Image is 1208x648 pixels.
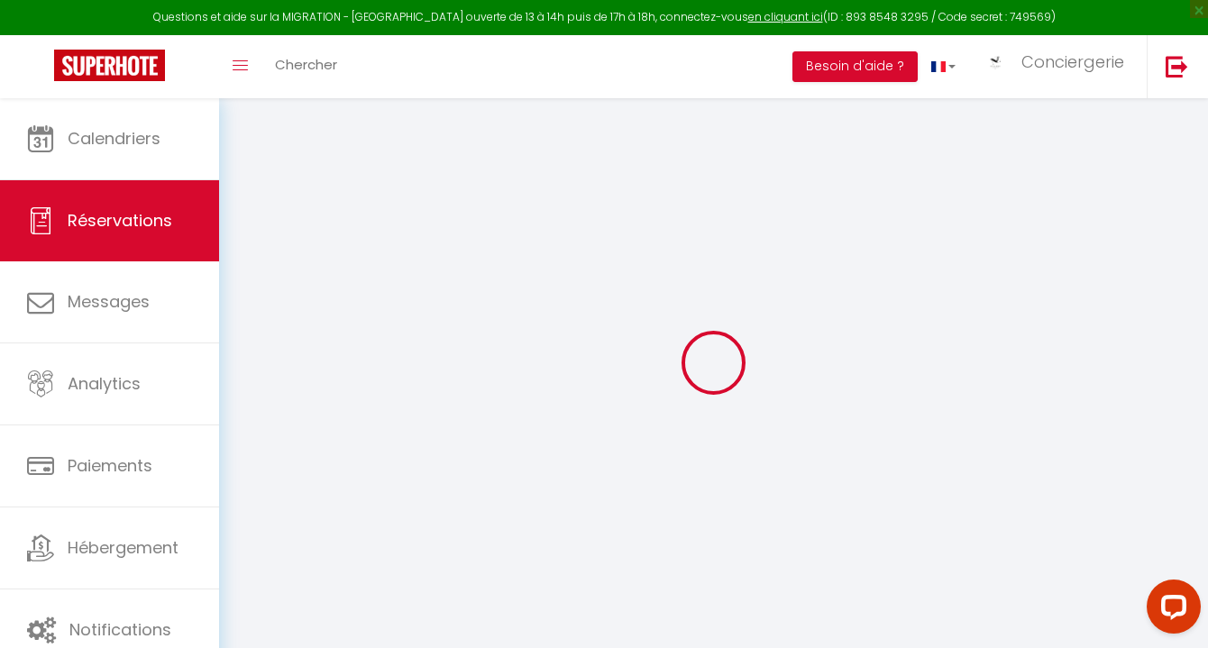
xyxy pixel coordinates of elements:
span: Analytics [68,372,141,395]
img: Super Booking [54,50,165,81]
span: Notifications [69,618,171,641]
button: Besoin d'aide ? [792,51,918,82]
span: Hébergement [68,536,178,559]
span: Paiements [68,454,152,477]
a: Chercher [261,35,351,98]
span: Messages [68,290,150,313]
img: ... [983,53,1010,72]
a: ... Conciergerie [969,35,1147,98]
iframe: LiveChat chat widget [1132,572,1208,648]
img: logout [1166,55,1188,78]
a: en cliquant ici [748,9,823,24]
span: Chercher [275,55,337,74]
span: Réservations [68,209,172,232]
span: Conciergerie [1021,50,1124,73]
span: Calendriers [68,127,160,150]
